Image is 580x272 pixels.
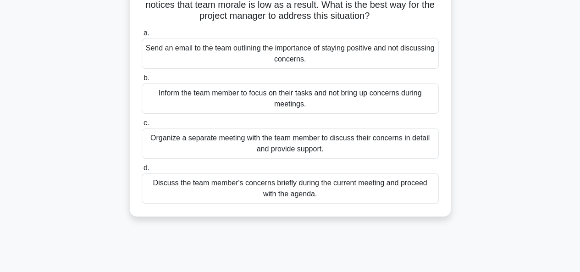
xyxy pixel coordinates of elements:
[144,119,149,127] span: c.
[142,83,439,114] div: Inform the team member to focus on their tasks and not bring up concerns during meetings.
[142,173,439,204] div: Discuss the team member's concerns briefly during the current meeting and proceed with the agenda.
[142,128,439,159] div: Organize a separate meeting with the team member to discuss their concerns in detail and provide ...
[142,39,439,69] div: Send an email to the team outlining the importance of staying positive and not discussing concerns.
[144,74,149,82] span: b.
[144,164,149,172] span: d.
[144,29,149,37] span: a.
